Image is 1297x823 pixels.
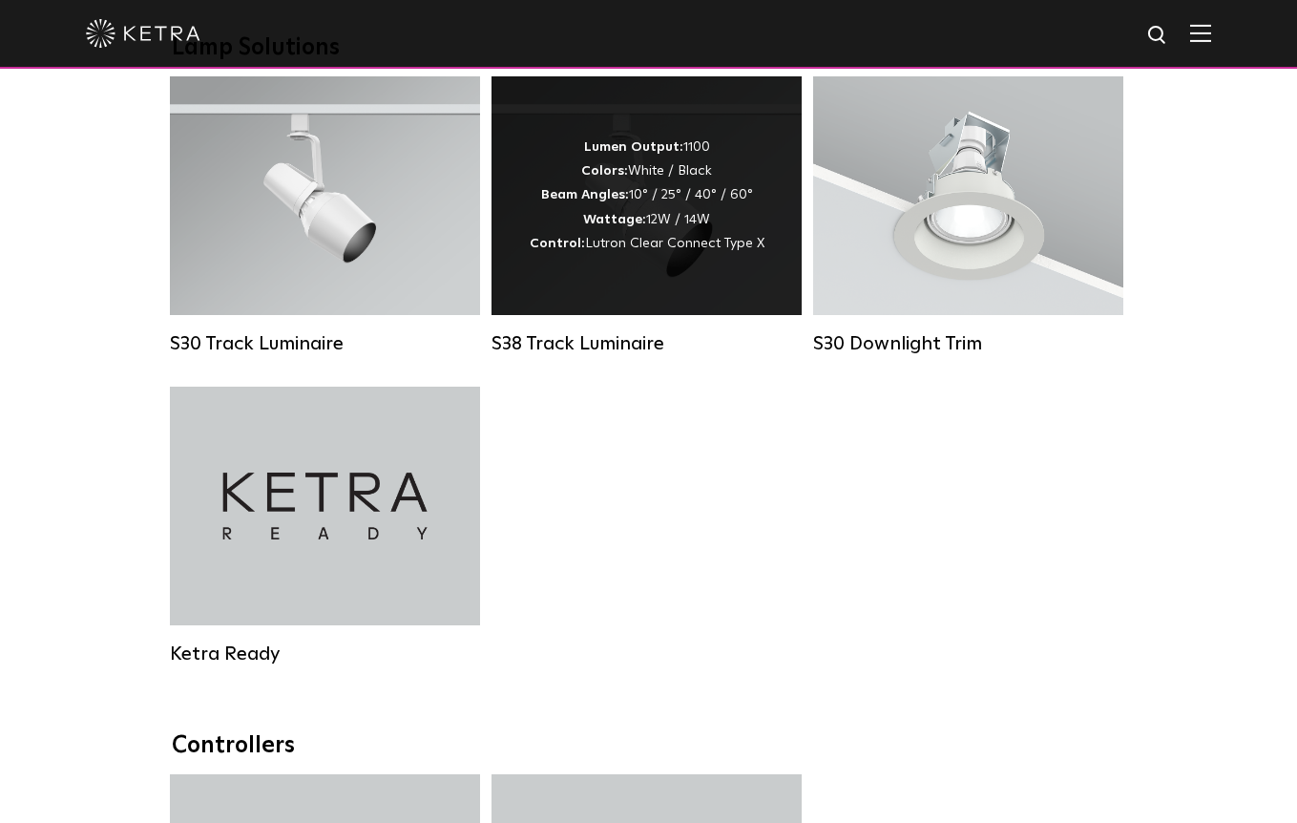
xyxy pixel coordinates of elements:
img: ketra-logo-2019-white [86,19,200,48]
strong: Wattage: [583,213,646,226]
strong: Control: [530,237,585,250]
div: Controllers [172,732,1126,760]
a: Ketra Ready Ketra Ready [170,387,480,668]
strong: Lumen Output: [584,140,683,154]
a: S30 Downlight Trim S30 Downlight Trim [813,76,1123,358]
strong: Colors: [581,164,628,178]
div: S30 Track Luminaire [170,332,480,355]
strong: Beam Angles: [541,188,629,201]
a: S30 Track Luminaire Lumen Output:1100Colors:White / BlackBeam Angles:15° / 25° / 40° / 60° / 90°W... [170,76,480,358]
div: S38 Track Luminaire [492,332,802,355]
div: S30 Downlight Trim [813,332,1123,355]
div: Ketra Ready [170,643,480,665]
div: 1100 White / Black 10° / 25° / 40° / 60° 12W / 14W [530,136,764,256]
span: Lutron Clear Connect Type X [585,237,764,250]
img: Hamburger%20Nav.svg [1190,24,1211,42]
a: S38 Track Luminaire Lumen Output:1100Colors:White / BlackBeam Angles:10° / 25° / 40° / 60°Wattage... [492,76,802,358]
img: search icon [1146,24,1170,48]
